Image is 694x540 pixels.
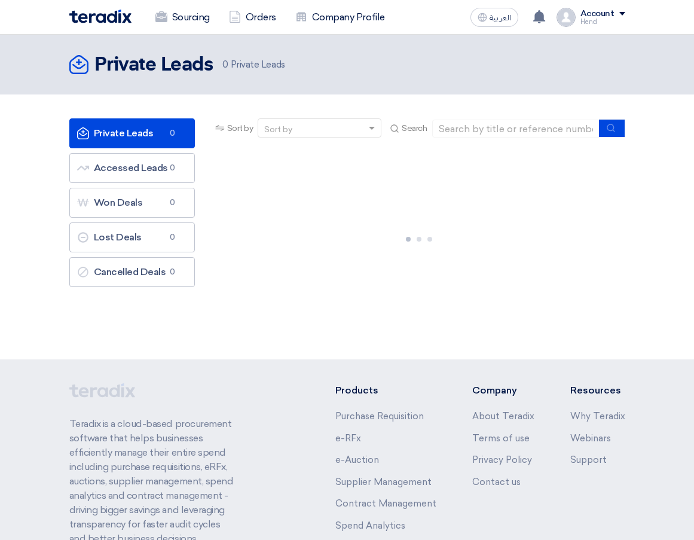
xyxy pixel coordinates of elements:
[219,4,286,30] a: Orders
[166,162,180,174] span: 0
[335,454,379,465] a: e-Auction
[335,498,436,509] a: Contract Management
[264,123,292,136] div: Sort by
[286,4,395,30] a: Company Profile
[222,58,285,72] span: Private Leads
[557,8,576,27] img: profile_test.png
[490,14,511,22] span: العربية
[580,19,625,25] div: Hend
[432,120,600,138] input: Search by title or reference number
[166,266,180,278] span: 0
[69,188,195,218] a: Won Deals0
[472,477,521,487] a: Contact us
[472,454,532,465] a: Privacy Policy
[94,53,213,77] h2: Private Leads
[335,383,436,398] li: Products
[222,59,228,70] span: 0
[335,520,405,531] a: Spend Analytics
[402,122,427,135] span: Search
[166,127,180,139] span: 0
[570,411,625,422] a: Why Teradix
[472,383,534,398] li: Company
[69,118,195,148] a: Private Leads0
[470,8,518,27] button: العربية
[69,10,132,23] img: Teradix logo
[69,222,195,252] a: Lost Deals0
[472,433,530,444] a: Terms of use
[580,9,614,19] div: Account
[166,231,180,243] span: 0
[69,153,195,183] a: Accessed Leads0
[69,257,195,287] a: Cancelled Deals0
[146,4,219,30] a: Sourcing
[227,122,253,135] span: Sort by
[472,411,534,422] a: About Teradix
[570,383,625,398] li: Resources
[570,454,607,465] a: Support
[335,477,432,487] a: Supplier Management
[166,197,180,209] span: 0
[335,433,361,444] a: e-RFx
[335,411,424,422] a: Purchase Requisition
[570,433,611,444] a: Webinars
